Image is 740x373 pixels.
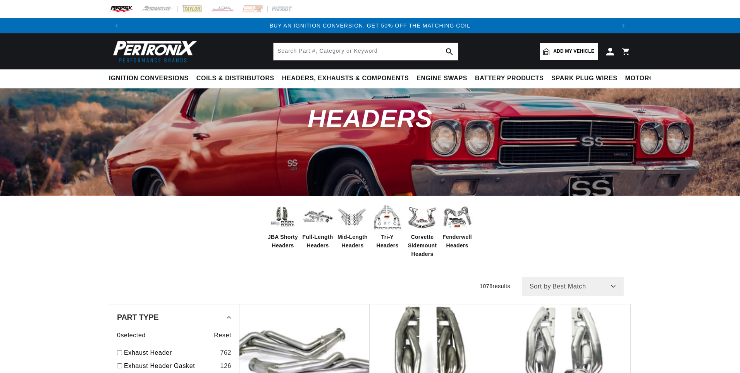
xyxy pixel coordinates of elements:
a: Add my vehicle [540,43,598,60]
a: BUY AN IGNITION CONVERSION, GET 50% OFF THE MATCHING COIL [270,22,470,29]
a: Mid-Length Headers Mid-Length Headers [337,202,368,250]
summary: Battery Products [471,69,547,88]
a: Exhaust Header Gasket [124,361,217,371]
span: Battery Products [475,74,544,83]
a: Full-Length Headers Full-Length Headers [302,202,333,250]
img: Tri-Y Headers [372,202,403,233]
a: Fenderwell Headers Fenderwell Headers [442,202,473,250]
summary: Ignition Conversions [109,69,193,88]
slideshow-component: Translation missing: en.sections.announcements.announcement_bar [89,18,651,33]
a: Exhaust Header [124,348,217,358]
summary: Coils & Distributors [193,69,278,88]
span: Engine Swaps [416,74,467,83]
span: Coils & Distributors [196,74,274,83]
span: Headers, Exhausts & Components [282,74,409,83]
span: 0 selected [117,330,146,340]
button: Translation missing: en.sections.announcements.next_announcement [616,18,631,33]
img: Mid-Length Headers [337,202,368,233]
span: Spark Plug Wires [551,74,617,83]
span: Add my vehicle [553,48,594,55]
img: JBA Shorty Headers [267,204,298,230]
div: 126 [220,361,231,371]
span: JBA Shorty Headers [267,233,298,250]
button: search button [441,43,458,60]
span: 1078 results [480,283,510,289]
summary: Spark Plug Wires [547,69,621,88]
div: 1 of 3 [124,21,616,30]
span: Tri-Y Headers [372,233,403,250]
a: Corvette Sidemount Headers Corvette Sidemount Headers [407,202,438,259]
span: Headers [308,104,432,133]
a: Tri-Y Headers Tri-Y Headers [372,202,403,250]
span: Ignition Conversions [109,74,189,83]
span: Sort by [530,283,551,290]
span: Full-Length Headers [302,233,333,250]
div: Announcement [124,21,616,30]
a: JBA Shorty Headers JBA Shorty Headers [267,202,298,250]
input: Search Part #, Category or Keyword [274,43,458,60]
span: Part Type [117,313,158,321]
img: Corvette Sidemount Headers [407,202,438,233]
span: Reset [214,330,231,340]
select: Sort by [522,277,623,296]
summary: Engine Swaps [413,69,471,88]
span: Mid-Length Headers [337,233,368,250]
span: Corvette Sidemount Headers [407,233,438,259]
img: Pertronix [109,38,198,65]
img: Fenderwell Headers [442,202,473,233]
div: 762 [220,348,231,358]
span: Motorcycle [625,74,671,83]
img: Full-Length Headers [302,205,333,229]
summary: Motorcycle [621,69,675,88]
span: Fenderwell Headers [442,233,473,250]
button: Translation missing: en.sections.announcements.previous_announcement [109,18,124,33]
summary: Headers, Exhausts & Components [278,69,413,88]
